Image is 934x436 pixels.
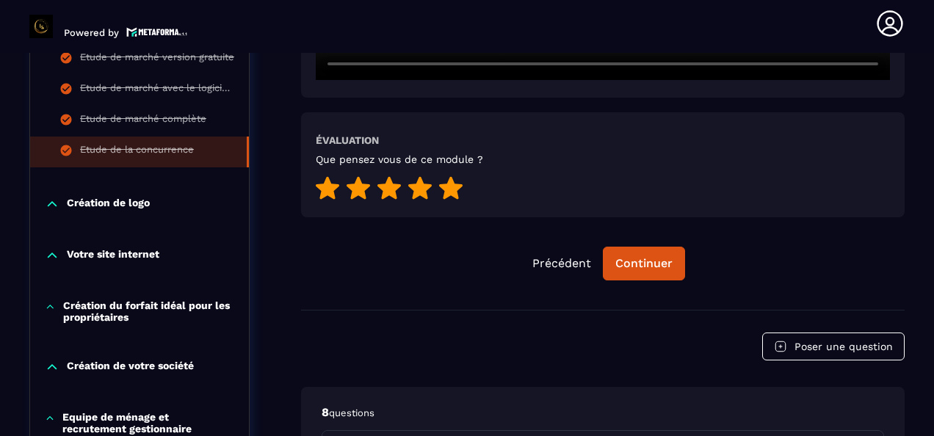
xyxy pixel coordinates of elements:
[80,144,194,160] div: Etude de la concurrence
[67,248,159,263] p: Votre site internet
[64,27,119,38] p: Powered by
[615,256,673,271] div: Continuer
[329,407,374,418] span: questions
[521,247,603,280] button: Précédent
[316,153,483,165] h5: Que pensez vous de ce module ?
[762,333,905,360] button: Poser une question
[316,134,379,146] h6: Évaluation
[80,51,234,68] div: Etude de marché version gratuite
[67,197,150,211] p: Création de logo
[67,360,194,374] p: Création de votre société
[603,247,685,280] button: Continuer
[126,26,188,38] img: logo
[322,404,884,421] p: 8
[80,113,206,129] div: Etude de marché complète
[63,299,234,323] p: Création du forfait idéal pour les propriétaires
[29,15,53,38] img: logo-branding
[62,411,234,435] p: Equipe de ménage et recrutement gestionnaire
[80,82,234,98] div: Etude de marché avec le logiciel Airdna version payante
